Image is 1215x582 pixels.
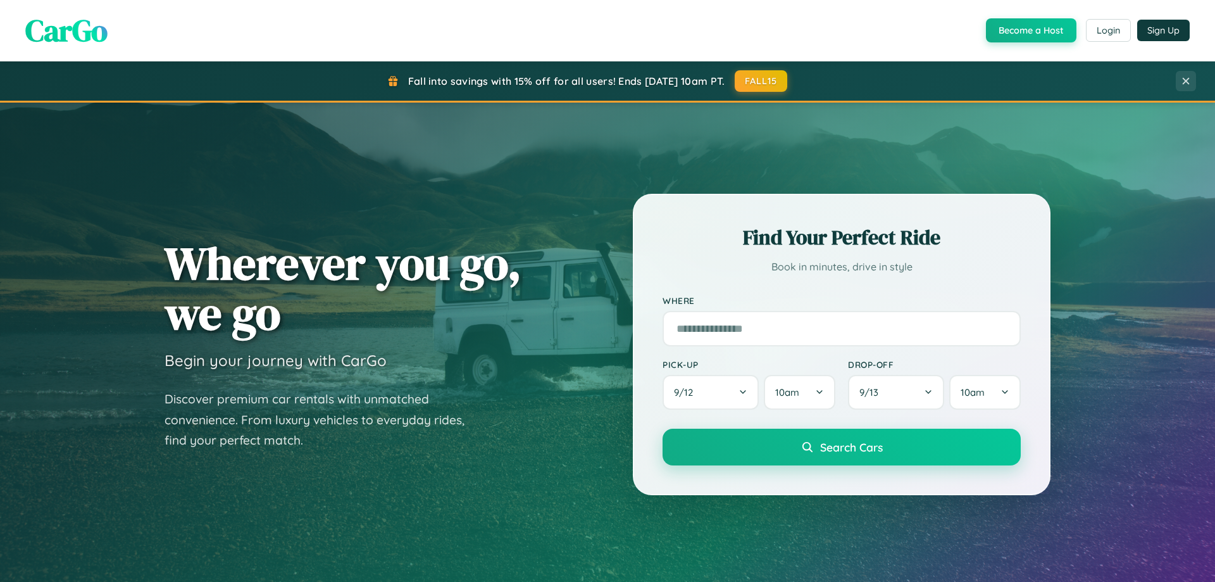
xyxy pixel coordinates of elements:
[775,386,799,398] span: 10am
[961,386,985,398] span: 10am
[735,70,788,92] button: FALL15
[25,9,108,51] span: CarGo
[848,375,944,410] button: 9/13
[1086,19,1131,42] button: Login
[848,359,1021,370] label: Drop-off
[165,238,521,338] h1: Wherever you go, we go
[663,429,1021,465] button: Search Cars
[663,359,835,370] label: Pick-up
[986,18,1076,42] button: Become a Host
[674,386,699,398] span: 9 / 12
[165,389,481,451] p: Discover premium car rentals with unmatched convenience. From luxury vehicles to everyday rides, ...
[820,440,883,454] span: Search Cars
[1137,20,1190,41] button: Sign Up
[663,295,1021,306] label: Where
[663,258,1021,276] p: Book in minutes, drive in style
[859,386,885,398] span: 9 / 13
[764,375,835,410] button: 10am
[663,375,759,410] button: 9/12
[949,375,1021,410] button: 10am
[408,75,725,87] span: Fall into savings with 15% off for all users! Ends [DATE] 10am PT.
[165,351,387,370] h3: Begin your journey with CarGo
[663,224,1021,251] h2: Find Your Perfect Ride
